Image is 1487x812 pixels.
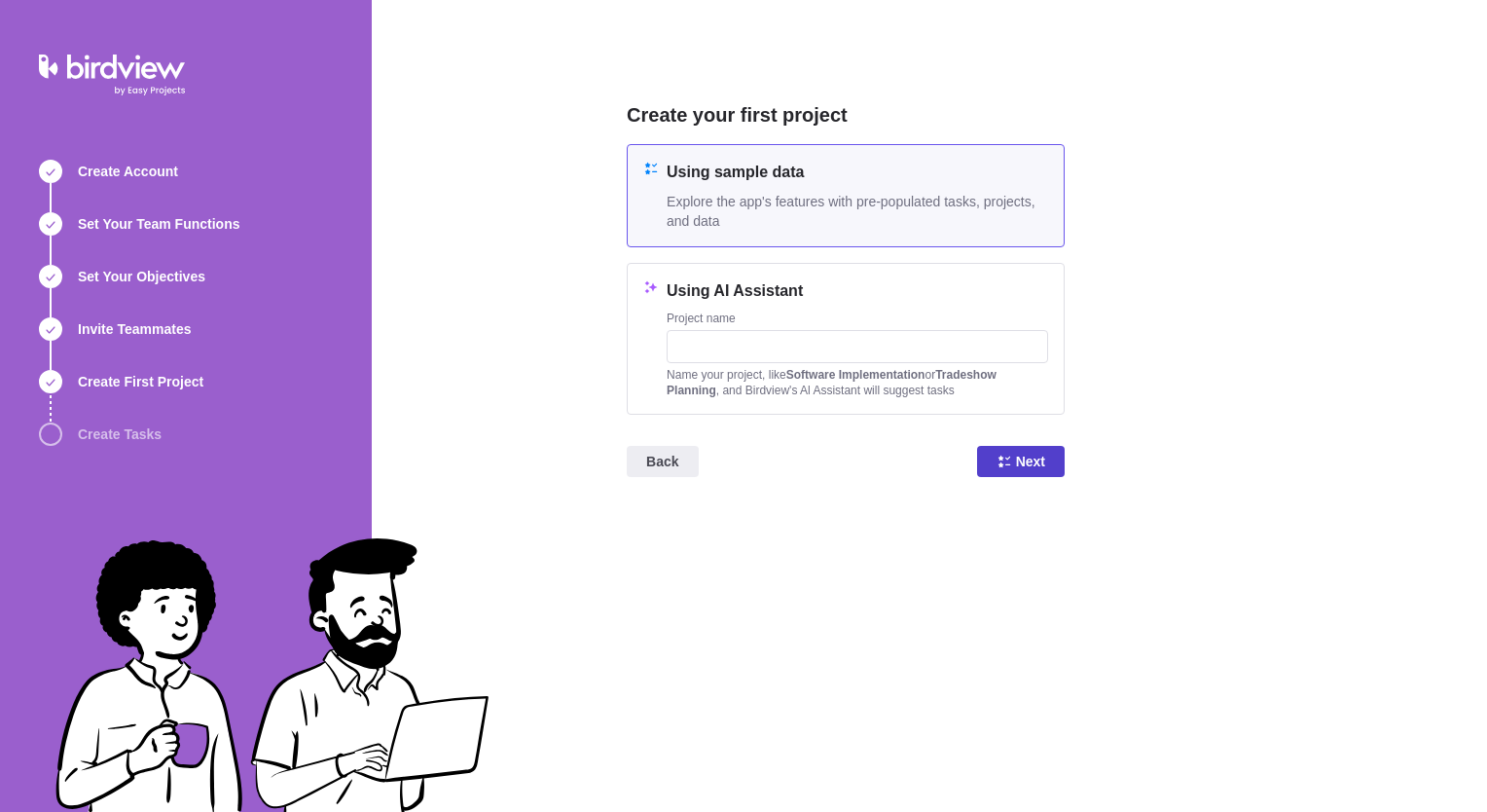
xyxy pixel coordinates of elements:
div: Name your project, like or , and Birdview's Al Assistant will suggest tasks [667,367,1048,398]
span: Create Tasks [78,424,162,444]
h4: Using AI Assistant [667,279,1048,303]
b: Tradeshow Planning [667,368,997,397]
span: Back [627,446,698,477]
span: Create Account [78,162,178,181]
span: Back [646,450,678,473]
span: Next [977,446,1065,477]
span: Set Your Objectives [78,267,205,286]
span: Invite Teammates [78,319,191,339]
span: Set Your Team Functions [78,214,239,234]
span: Next [1016,450,1045,473]
h4: Using sample data [667,161,1048,184]
b: Software Implementation [786,368,925,382]
span: Create First Project [78,372,203,391]
h2: Create your first project [627,101,1065,129]
div: Project name [667,311,1048,330]
span: Explore the app's features with pre-populated tasks, projects, and data [667,192,1048,231]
